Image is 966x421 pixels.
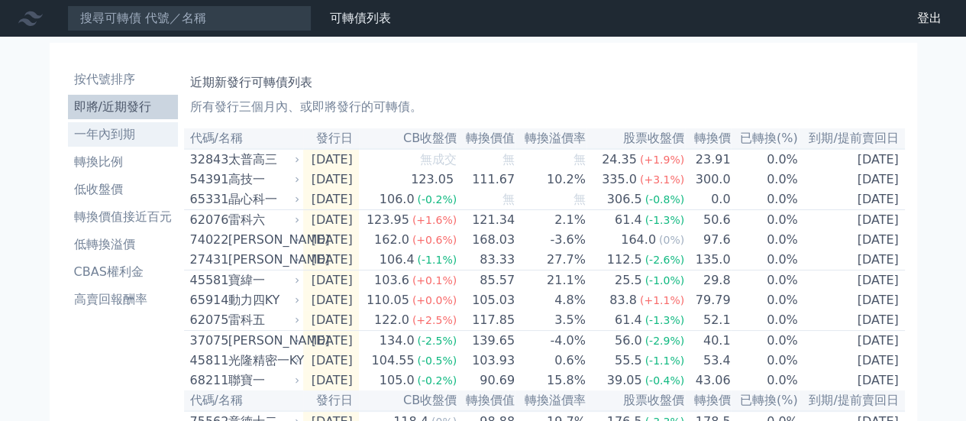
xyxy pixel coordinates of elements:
[515,230,586,250] td: -3.6%
[417,374,457,387] span: (-0.2%)
[190,98,899,116] p: 所有發行三個月內、或即將發行的可轉債。
[359,390,457,411] th: CB收盤價
[68,177,178,202] a: 低收盤價
[371,271,412,290] div: 103.6
[190,170,225,189] div: 54391
[645,214,684,226] span: (-1.3%)
[457,371,515,390] td: 90.69
[359,128,457,149] th: CB收盤價
[190,73,899,92] h1: 近期新發行可轉債列表
[731,371,798,390] td: 0.0%
[457,331,515,351] td: 139.65
[184,390,303,411] th: 代碼/名稱
[515,210,586,231] td: 2.1%
[685,290,731,310] td: 79.79
[412,234,457,246] span: (+0.6%)
[799,210,905,231] td: [DATE]
[228,211,297,229] div: 雷科六
[228,231,297,249] div: [PERSON_NAME]
[799,310,905,331] td: [DATE]
[228,271,297,290] div: 寶緯一
[685,310,731,331] td: 52.1
[68,67,178,92] a: 按代號排序
[376,251,418,269] div: 106.4
[303,351,359,371] td: [DATE]
[68,95,178,119] a: 即將/近期發行
[190,271,225,290] div: 45581
[303,250,359,270] td: [DATE]
[412,274,457,287] span: (+0.1%)
[303,128,359,149] th: 發行日
[645,193,684,206] span: (-0.8%)
[645,274,684,287] span: (-1.0%)
[371,311,412,329] div: 122.0
[457,270,515,291] td: 85.57
[645,355,684,367] span: (-1.1%)
[604,251,645,269] div: 112.5
[618,231,659,249] div: 164.0
[515,170,586,189] td: 10.2%
[640,173,684,186] span: (+3.1%)
[457,290,515,310] td: 105.03
[303,230,359,250] td: [DATE]
[303,371,359,390] td: [DATE]
[190,231,225,249] div: 74022
[190,251,225,269] div: 27431
[731,170,798,189] td: 0.0%
[640,154,684,166] span: (+1.9%)
[799,390,905,411] th: 到期/提前賣回日
[68,150,178,174] a: 轉換比例
[685,331,731,351] td: 40.1
[612,332,645,350] div: 56.0
[685,210,731,231] td: 50.6
[515,290,586,310] td: 4.8%
[68,98,178,116] li: 即將/近期發行
[228,190,297,209] div: 晶心科一
[303,270,359,291] td: [DATE]
[68,208,178,226] li: 轉換價值接近百元
[228,311,297,329] div: 雷科五
[799,371,905,390] td: [DATE]
[731,210,798,231] td: 0.0%
[685,128,731,149] th: 轉換價
[68,290,178,309] li: 高賣回報酬率
[68,205,178,229] a: 轉換價值接近百元
[68,153,178,171] li: 轉換比例
[731,390,798,411] th: 已轉換(%)
[799,128,905,149] th: 到期/提前賣回日
[685,270,731,291] td: 29.8
[515,371,586,390] td: 15.8%
[799,331,905,351] td: [DATE]
[515,390,586,411] th: 轉換溢價率
[606,291,640,309] div: 83.8
[368,351,417,370] div: 104.55
[190,371,225,390] div: 68211
[190,190,225,209] div: 65331
[502,192,515,206] span: 無
[412,294,457,306] span: (+0.0%)
[604,190,645,209] div: 306.5
[457,250,515,270] td: 83.33
[731,230,798,250] td: 0.0%
[184,128,303,149] th: 代碼/名稱
[417,355,457,367] span: (-0.5%)
[303,331,359,351] td: [DATE]
[685,230,731,250] td: 97.6
[685,371,731,390] td: 43.06
[68,122,178,147] a: 一年內到期
[228,351,297,370] div: 光隆精密一KY
[228,251,297,269] div: [PERSON_NAME]
[685,170,731,189] td: 300.0
[190,151,225,169] div: 32843
[363,211,412,229] div: 123.95
[573,192,586,206] span: 無
[303,310,359,331] td: [DATE]
[586,128,685,149] th: 股票收盤價
[731,290,798,310] td: 0.0%
[599,151,640,169] div: 24.35
[68,232,178,257] a: 低轉換溢價
[799,149,905,170] td: [DATE]
[228,291,297,309] div: 動力四KY
[799,290,905,310] td: [DATE]
[457,390,515,411] th: 轉換價值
